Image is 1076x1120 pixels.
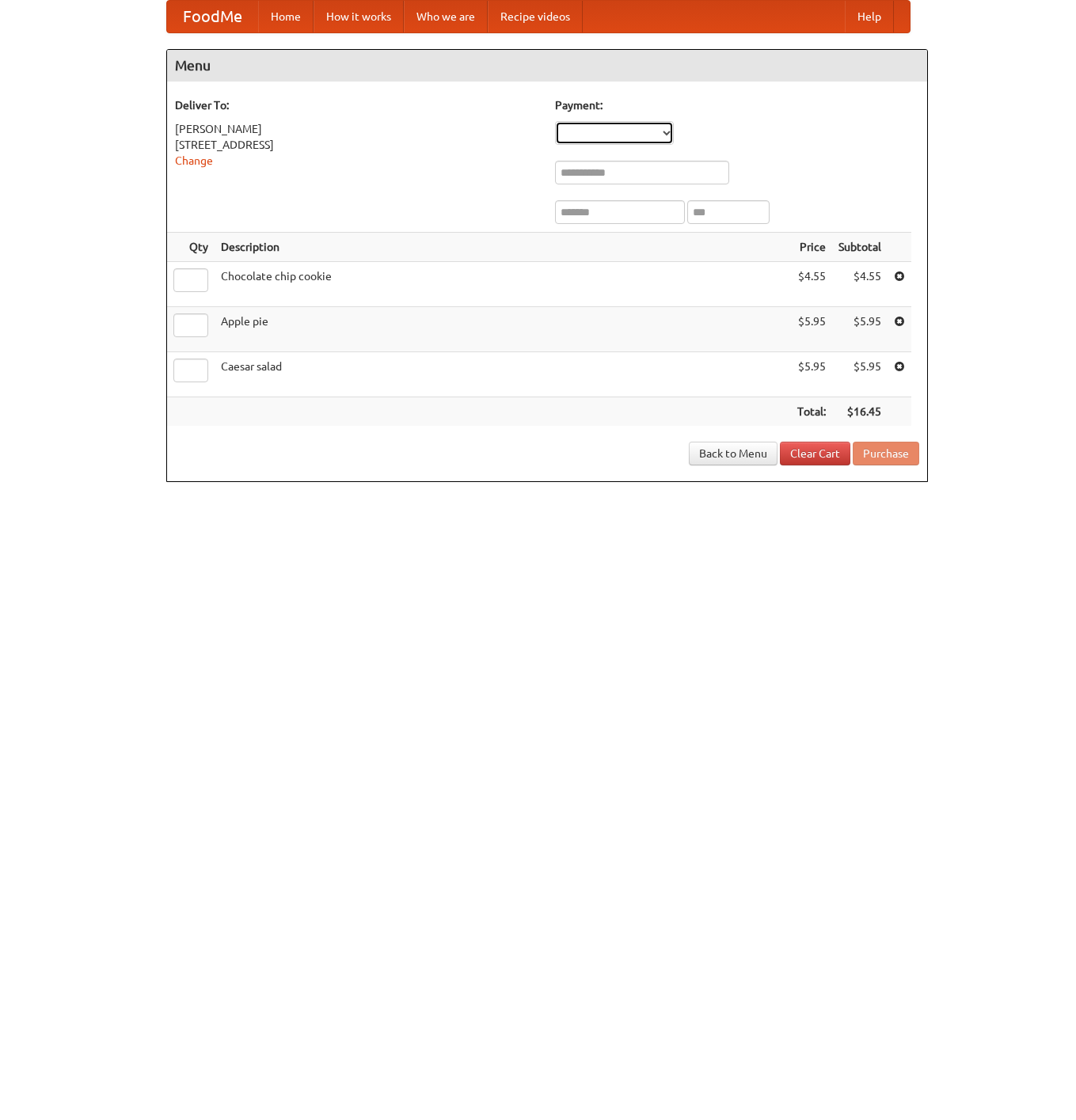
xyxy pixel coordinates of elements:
th: Qty [167,233,215,262]
div: [PERSON_NAME] [175,121,539,137]
a: Change [175,154,213,167]
th: Total: [791,397,832,427]
th: Price [791,233,832,262]
td: $5.95 [832,307,888,352]
td: $5.95 [791,352,832,397]
td: $5.95 [791,307,832,352]
button: Purchase [853,442,919,465]
th: Description [215,233,791,262]
td: $4.55 [832,262,888,307]
a: Help [845,1,894,32]
h5: Deliver To: [175,97,539,113]
td: $4.55 [791,262,832,307]
td: Apple pie [215,307,791,352]
a: FoodMe [167,1,258,32]
a: Who we are [404,1,488,32]
h5: Payment: [555,97,919,113]
a: Back to Menu [689,442,778,465]
th: $16.45 [832,397,888,427]
h4: Menu [167,50,927,82]
td: Chocolate chip cookie [215,262,791,307]
td: $5.95 [832,352,888,397]
td: Caesar salad [215,352,791,397]
div: [STREET_ADDRESS] [175,137,539,153]
th: Subtotal [832,233,888,262]
a: Clear Cart [780,442,850,465]
a: Recipe videos [488,1,583,32]
a: How it works [314,1,404,32]
a: Home [258,1,314,32]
